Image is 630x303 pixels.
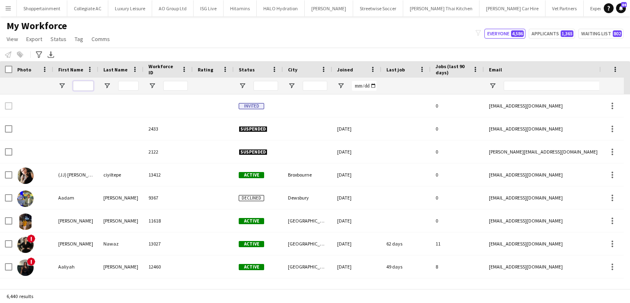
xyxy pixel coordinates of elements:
button: Shoppertainment [17,0,67,16]
span: Declined [239,195,264,201]
button: Vet Partners [546,0,584,16]
input: Workforce ID Filter Input [163,81,188,91]
input: Last Name Filter Input [118,81,139,91]
div: 0 [431,278,484,301]
div: [PERSON_NAME] [98,186,144,209]
img: Aalia Nawaz [17,236,34,253]
div: Broxbourne [283,163,332,186]
div: 12460 [144,255,193,278]
span: 4,586 [511,30,524,37]
button: Open Filter Menu [337,82,345,90]
div: [PERSON_NAME] [98,209,144,232]
span: Last job [386,67,405,73]
div: 2433 [144,117,193,140]
div: [DATE] [332,255,381,278]
button: Applicants1,365 [529,29,575,39]
button: Waiting list802 [578,29,623,39]
div: [DATE] [332,232,381,255]
span: Suspended [239,149,267,155]
button: Collegiate AC [67,0,108,16]
div: ciyiltepe [98,163,144,186]
div: Dewsbury [283,186,332,209]
div: 13027 [144,232,193,255]
button: HALO Hydration [257,0,305,16]
input: City Filter Input [303,81,327,91]
div: Aadam [53,186,98,209]
span: Active [239,264,264,270]
span: City [288,67,297,73]
button: Hitamins [224,0,257,16]
span: Export [26,35,42,43]
button: AO Group Ltd [152,0,194,16]
span: Workforce ID [148,63,178,76]
div: (JJ) [PERSON_NAME] [53,163,98,186]
button: Streetwise Soccer [353,0,403,16]
button: Open Filter Menu [148,82,156,90]
div: 49 days [381,255,431,278]
button: Open Filter Menu [239,82,246,90]
div: 11 [431,232,484,255]
input: Joined Filter Input [352,81,377,91]
div: 2122 [144,140,193,163]
div: 62 days [381,232,431,255]
span: Active [239,241,264,247]
span: Joined [337,67,353,73]
a: Tag [71,34,87,44]
div: 11618 [144,209,193,232]
div: [GEOGRAPHIC_DATA] [283,255,332,278]
div: [DATE] [332,278,381,301]
div: Aaliyah [53,255,98,278]
span: Active [239,218,264,224]
span: Last Name [103,67,128,73]
div: [DATE] [332,163,381,186]
div: 13412 [144,163,193,186]
span: Jobs (last 90 days) [436,63,469,76]
input: First Name Filter Input [73,81,94,91]
div: 339 days [381,278,431,301]
div: Aaliyah [53,278,98,301]
button: Open Filter Menu [288,82,295,90]
span: 1,365 [561,30,573,37]
img: aakash Charles [17,213,34,230]
img: (JJ) jeyhan ciyiltepe [17,168,34,184]
div: [GEOGRAPHIC_DATA] [283,209,332,232]
div: 0 [431,140,484,163]
div: Nawaz [98,232,144,255]
div: 9367 [144,186,193,209]
div: 0 [431,163,484,186]
div: 11712 [144,278,193,301]
button: Open Filter Menu [58,82,66,90]
button: [PERSON_NAME] Car Hire [479,0,546,16]
div: [GEOGRAPHIC_DATA] [283,232,332,255]
div: 0 [431,186,484,209]
input: Status Filter Input [253,81,278,91]
button: Luxury Leisure [108,0,152,16]
div: 8 [431,255,484,278]
a: Comms [88,34,113,44]
span: Status [239,67,255,73]
a: 84 [616,3,626,13]
span: Status [50,35,66,43]
a: Status [47,34,70,44]
span: Rating [198,67,213,73]
div: [PERSON_NAME] [53,209,98,232]
span: Photo [17,67,31,73]
div: [DATE] [332,140,381,163]
span: 802 [613,30,622,37]
span: ! [27,257,35,266]
app-action-btn: Advanced filters [34,50,44,60]
button: [PERSON_NAME] [305,0,353,16]
span: Invited [239,103,264,109]
button: Everyone4,586 [484,29,525,39]
span: Comms [91,35,110,43]
span: ! [27,234,35,243]
span: My Workforce [7,20,67,32]
img: Aadam Patel [17,191,34,207]
span: Tag [75,35,83,43]
span: View [7,35,18,43]
span: Suspended [239,126,267,132]
a: Export [23,34,46,44]
div: 0 [431,117,484,140]
img: Aaliyah Braithwaite [17,259,34,276]
app-action-btn: Export XLSX [46,50,56,60]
